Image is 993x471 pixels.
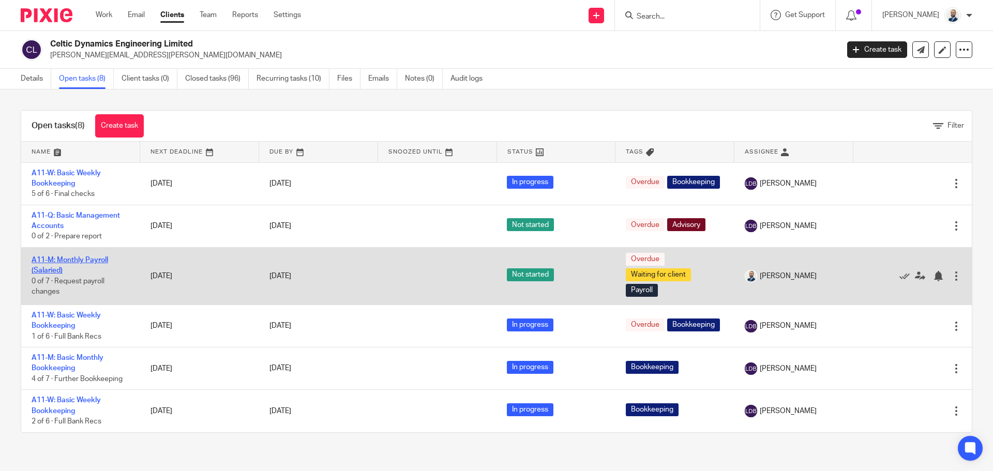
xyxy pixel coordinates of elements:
a: A11-M: Monthly Payroll (Salaried) [32,256,108,274]
span: Bookkeeping [626,403,679,416]
a: A11-W: Basic Weekly Bookkeeping [32,312,101,329]
img: svg%3E [745,405,757,417]
span: Not started [507,268,554,281]
a: Settings [274,10,301,20]
img: Mark%20LI%20profiler.png [944,7,961,24]
a: Clients [160,10,184,20]
span: Not started [507,218,554,231]
h2: Celtic Dynamics Engineering Limited [50,39,675,50]
a: A11-W: Basic Weekly Bookkeeping [32,170,101,187]
a: Email [128,10,145,20]
span: Filter [947,122,964,129]
h1: Open tasks [32,120,85,131]
img: svg%3E [745,177,757,190]
span: [DATE] [269,365,291,372]
span: Bookkeeping [667,176,720,189]
a: Notes (0) [405,69,443,89]
a: Files [337,69,360,89]
a: Mark as done [899,271,915,281]
span: [DATE] [269,180,291,187]
img: svg%3E [21,39,42,60]
span: [DATE] [269,407,291,415]
a: Work [96,10,112,20]
span: 2 of 6 · Full Bank Recs [32,418,101,425]
a: Audit logs [450,69,490,89]
img: Mark%20LI%20profiler.png [745,270,757,282]
span: Bookkeeping [626,361,679,374]
td: [DATE] [140,205,259,247]
a: A11-M: Basic Monthly Bookkeeping [32,354,103,372]
p: [PERSON_NAME][EMAIL_ADDRESS][PERSON_NAME][DOMAIN_NAME] [50,50,832,60]
span: [PERSON_NAME] [760,363,817,374]
a: Create task [95,114,144,138]
td: [DATE] [140,305,259,347]
span: Overdue [626,176,665,189]
span: Advisory [667,218,705,231]
span: Overdue [626,218,665,231]
img: svg%3E [745,362,757,375]
span: [PERSON_NAME] [760,221,817,231]
span: [PERSON_NAME] [760,178,817,189]
span: Overdue [626,253,665,266]
td: [DATE] [140,347,259,390]
span: Payroll [626,284,658,297]
span: 5 of 6 · Final checks [32,190,95,197]
span: (8) [75,121,85,130]
p: [PERSON_NAME] [882,10,939,20]
span: [PERSON_NAME] [760,271,817,281]
span: In progress [507,361,553,374]
span: 1 of 6 · Full Bank Recs [32,333,101,340]
span: [DATE] [269,272,291,280]
span: Bookkeeping [667,318,720,331]
span: Status [507,149,533,155]
input: Search [636,12,729,22]
img: svg%3E [745,320,757,332]
a: A11-Q: Basic Management Accounts [32,212,120,230]
span: 0 of 7 · Request payroll changes [32,278,104,296]
a: Emails [368,69,397,89]
span: [PERSON_NAME] [760,321,817,331]
a: Reports [232,10,258,20]
td: [DATE] [140,162,259,205]
span: [DATE] [269,222,291,230]
a: Recurring tasks (10) [257,69,329,89]
span: Overdue [626,318,665,331]
img: Pixie [21,8,72,22]
span: Snoozed Until [388,149,443,155]
span: In progress [507,176,553,189]
a: Team [200,10,217,20]
span: Waiting for client [626,268,691,281]
img: svg%3E [745,220,757,232]
a: Create task [847,41,907,58]
span: Tags [626,149,643,155]
span: In progress [507,318,553,331]
a: Closed tasks (96) [185,69,249,89]
a: Open tasks (8) [59,69,114,89]
a: Client tasks (0) [122,69,177,89]
td: [DATE] [140,247,259,305]
span: Get Support [785,11,825,19]
span: [PERSON_NAME] [760,406,817,416]
span: [DATE] [269,322,291,329]
a: A11-W: Basic Weekly Bookkeeping [32,397,101,414]
span: 4 of 7 · Further Bookkeeping [32,375,123,383]
span: 0 of 2 · Prepare report [32,233,102,240]
span: In progress [507,403,553,416]
a: Details [21,69,51,89]
td: [DATE] [140,390,259,432]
